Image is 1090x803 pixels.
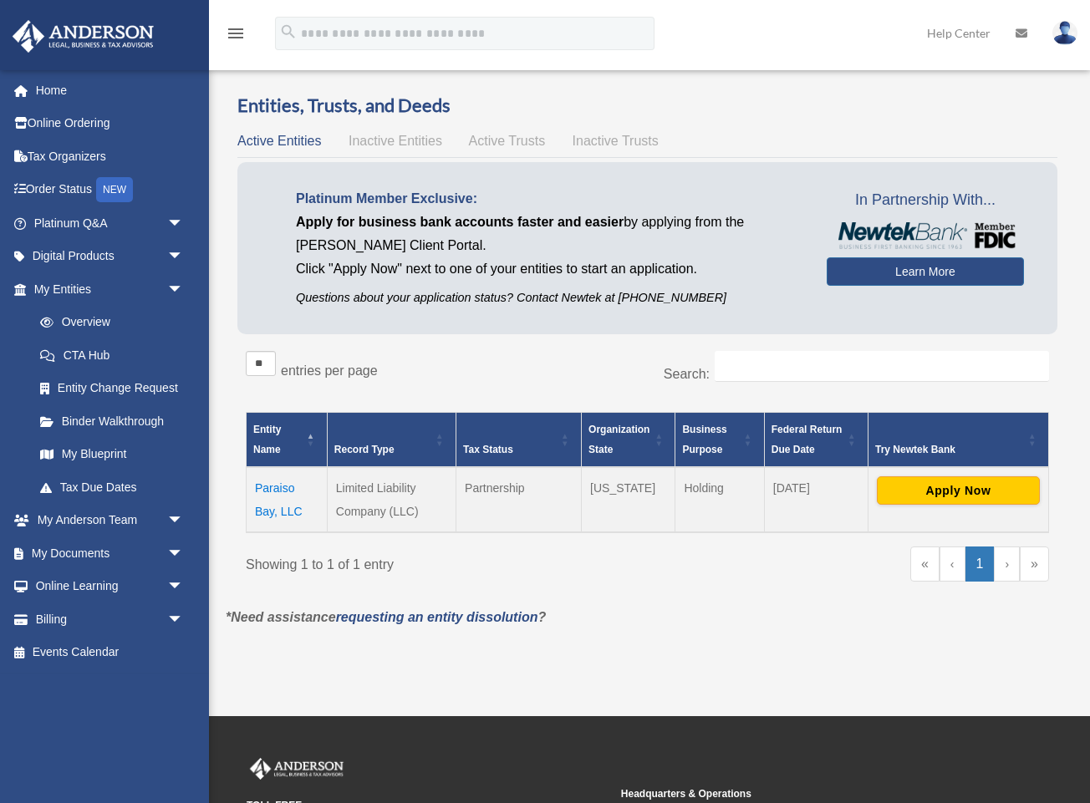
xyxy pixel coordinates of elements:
[456,413,582,468] th: Tax Status: Activate to sort
[247,413,328,468] th: Entity Name: Activate to invert sorting
[12,272,201,306] a: My Entitiesarrow_drop_down
[296,187,802,211] p: Platinum Member Exclusive:
[247,758,347,780] img: Anderson Advisors Platinum Portal
[12,602,209,636] a: Billingarrow_drop_down
[675,413,764,468] th: Business Purpose: Activate to sort
[827,187,1024,214] span: In Partnership With...
[1052,21,1077,45] img: User Pic
[167,602,201,637] span: arrow_drop_down
[23,372,201,405] a: Entity Change Request
[23,338,201,372] a: CTA Hub
[12,240,209,273] a: Digital Productsarrow_drop_down
[23,306,192,339] a: Overview
[682,424,726,455] span: Business Purpose
[247,467,328,532] td: Paraiso Bay, LLC
[327,467,456,532] td: Limited Liability Company (LLC)
[463,444,513,455] span: Tax Status
[582,467,675,532] td: [US_STATE]
[296,211,802,257] p: by applying from the [PERSON_NAME] Client Portal.
[12,140,209,173] a: Tax Organizers
[827,257,1024,286] a: Learn More
[1020,546,1049,582] a: Last
[12,636,209,669] a: Events Calendar
[675,467,764,532] td: Holding
[8,20,159,53] img: Anderson Advisors Platinum Portal
[12,206,209,240] a: Platinum Q&Aarrow_drop_down
[167,570,201,604] span: arrow_drop_down
[23,438,201,471] a: My Blueprint
[573,134,659,148] span: Inactive Trusts
[246,546,635,577] div: Showing 1 to 1 of 1 entry
[835,222,1016,249] img: NewtekBankLogoSM.png
[237,93,1057,119] h3: Entities, Trusts, and Deeds
[167,240,201,274] span: arrow_drop_down
[349,134,442,148] span: Inactive Entities
[334,444,395,455] span: Record Type
[253,424,281,455] span: Entity Name
[237,134,321,148] span: Active Entities
[582,413,675,468] th: Organization State: Activate to sort
[877,476,1040,505] button: Apply Now
[296,287,802,308] p: Questions about your application status? Contact Newtek at [PHONE_NUMBER]
[167,504,201,538] span: arrow_drop_down
[12,74,209,107] a: Home
[12,536,209,570] a: My Documentsarrow_drop_down
[910,546,940,582] a: First
[281,363,378,378] label: entries per page
[994,546,1020,582] a: Next
[226,29,246,43] a: menu
[469,134,546,148] span: Active Trusts
[167,272,201,307] span: arrow_drop_down
[772,424,843,455] span: Federal Return Due Date
[875,440,1023,460] div: Try Newtek Bank
[327,413,456,468] th: Record Type: Activate to sort
[296,257,802,281] p: Click "Apply Now" next to one of your entities to start an application.
[621,785,984,803] small: Headquarters & Operations
[167,536,201,571] span: arrow_drop_down
[12,173,209,207] a: Order StatusNEW
[23,404,201,438] a: Binder Walkthrough
[336,610,538,624] a: requesting an entity dissolution
[664,367,710,381] label: Search:
[96,177,133,202] div: NEW
[868,413,1048,468] th: Try Newtek Bank : Activate to sort
[12,504,209,537] a: My Anderson Teamarrow_drop_down
[764,413,868,468] th: Federal Return Due Date: Activate to sort
[226,23,246,43] i: menu
[167,206,201,241] span: arrow_drop_down
[456,467,582,532] td: Partnership
[12,570,209,603] a: Online Learningarrow_drop_down
[588,424,649,455] span: Organization State
[965,546,995,582] a: 1
[764,467,868,532] td: [DATE]
[940,546,965,582] a: Previous
[296,215,624,229] span: Apply for business bank accounts faster and easier
[226,610,546,624] em: *Need assistance ?
[279,23,298,41] i: search
[23,470,201,504] a: Tax Due Dates
[12,107,209,140] a: Online Ordering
